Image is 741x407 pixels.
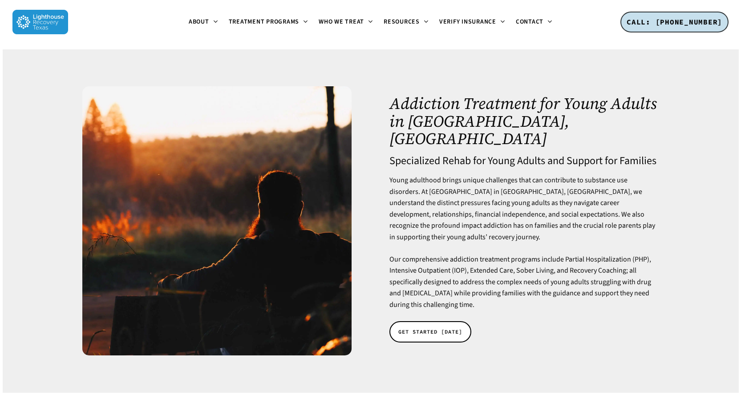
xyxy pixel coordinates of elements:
img: A man sitting on a bench at sunset. [82,86,352,355]
a: CALL: [PHONE_NUMBER] [620,12,729,33]
span: Young adulthood brings unique challenges that can contribute to substance use disorders. At [GEOG... [389,175,655,242]
a: Who We Treat [313,19,378,26]
span: About [189,17,209,26]
h1: Addiction Treatment for Young Adults in [GEOGRAPHIC_DATA], [GEOGRAPHIC_DATA] [389,95,659,148]
h4: Specialized Rehab for Young Adults and Support for Families [389,155,659,167]
a: About [183,19,223,26]
a: Resources [378,19,434,26]
span: GET STARTED [DATE] [398,327,462,336]
span: Verify Insurance [439,17,496,26]
span: Our comprehensive addiction treatment programs include Partial Hospitalization (PHP), Intensive O... [389,254,651,310]
img: Lighthouse Recovery Texas [12,10,68,34]
a: GET STARTED [DATE] [389,321,471,343]
span: Who We Treat [319,17,364,26]
span: CALL: [PHONE_NUMBER] [627,17,722,26]
span: Resources [384,17,420,26]
a: Treatment Programs [223,19,314,26]
a: Verify Insurance [434,19,510,26]
span: Treatment Programs [229,17,300,26]
a: Contact [510,19,558,26]
span: Contact [516,17,543,26]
